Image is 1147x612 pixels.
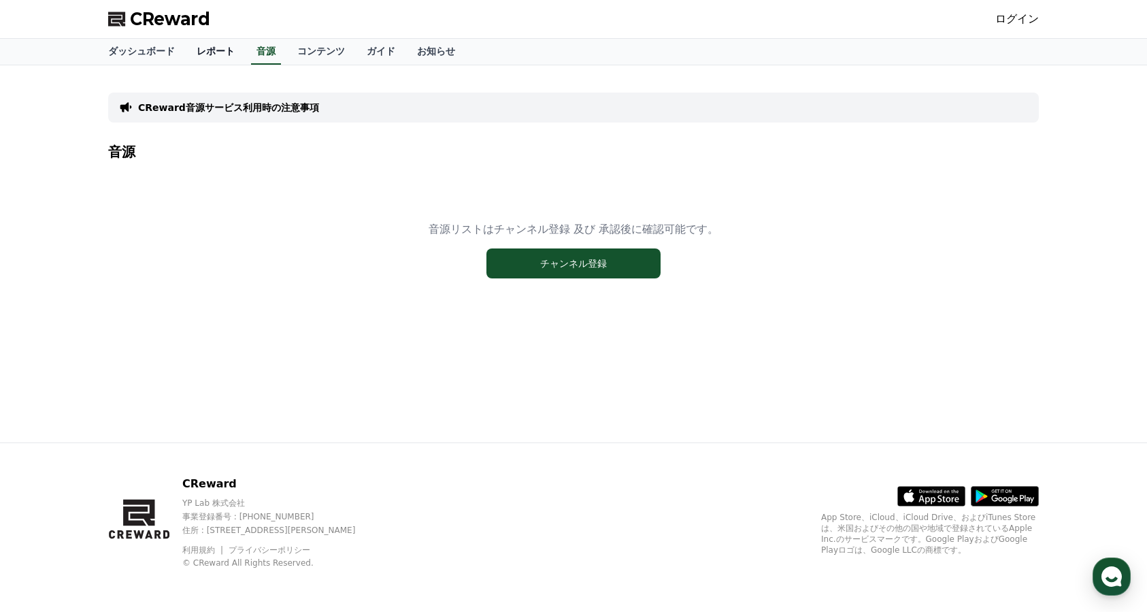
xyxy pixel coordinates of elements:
[182,558,379,568] p: © CReward All Rights Reserved.
[182,525,379,536] p: 住所 : [STREET_ADDRESS][PERSON_NAME]
[429,221,718,238] p: 音源リストはチャンネル登録 及び 承認後に確認可能です。
[286,39,356,65] a: コンテンツ
[182,498,379,509] p: YP Lab 株式会社
[138,101,319,114] a: CReward音源サービス利用時の注意事項
[406,39,466,65] a: お知らせ
[210,452,227,463] span: 設定
[251,39,281,65] a: 音源
[229,545,310,555] a: プライバシーポリシー
[186,39,246,65] a: レポート
[486,248,661,278] button: チャンネル登録
[108,144,1039,159] h4: 音源
[182,545,225,555] a: 利用規約
[116,453,149,464] span: チャット
[90,432,176,466] a: チャット
[995,11,1039,27] a: ログイン
[130,8,210,30] span: CReward
[97,39,186,65] a: ダッシュボード
[182,476,379,492] p: CReward
[176,432,261,466] a: 設定
[4,432,90,466] a: ホーム
[35,452,59,463] span: ホーム
[108,8,210,30] a: CReward
[821,512,1039,555] p: App Store、iCloud、iCloud Drive、およびiTunes Storeは、米国およびその他の国や地域で登録されているApple Inc.のサービスマークです。Google P...
[356,39,406,65] a: ガイド
[182,511,379,522] p: 事業登録番号 : [PHONE_NUMBER]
